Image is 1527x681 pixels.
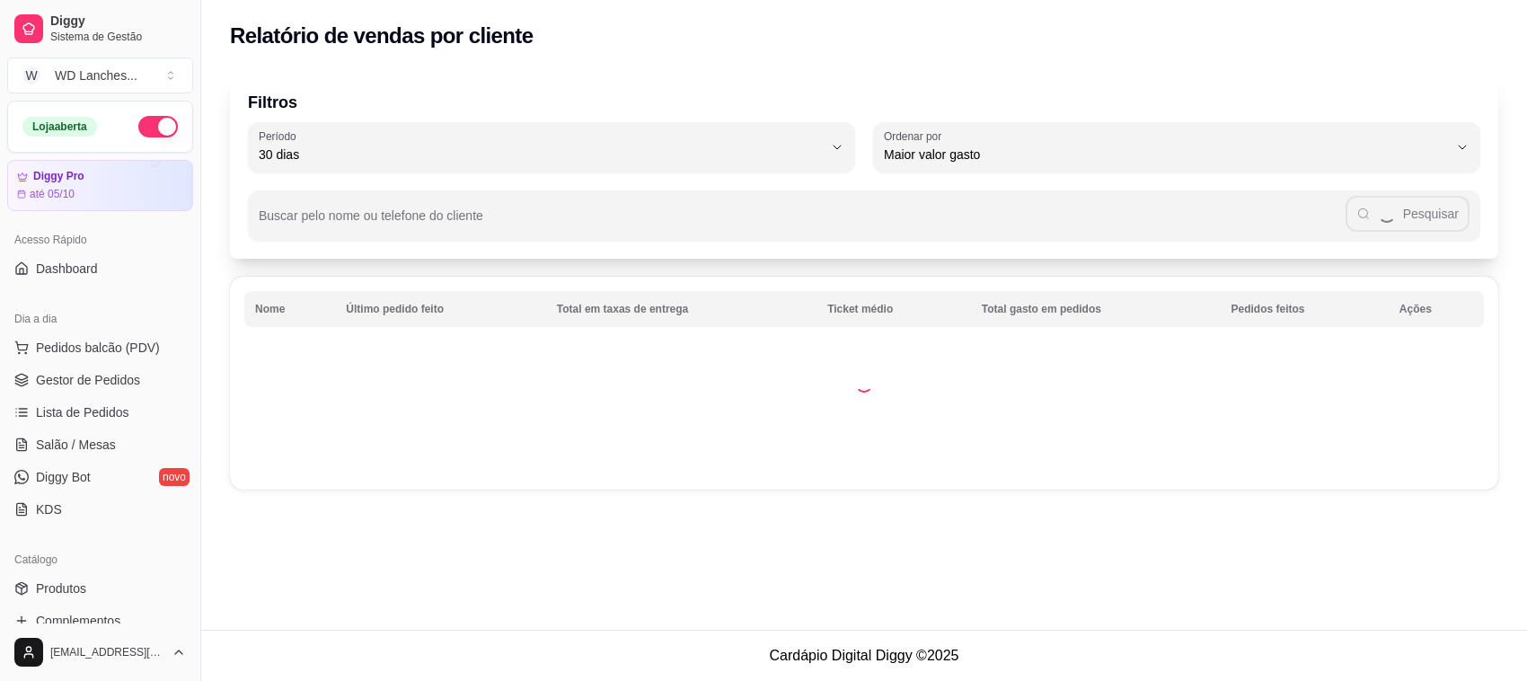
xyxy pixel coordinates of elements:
[201,630,1527,681] footer: Cardápio Digital Diggy © 2025
[7,574,193,603] a: Produtos
[33,170,84,183] article: Diggy Pro
[30,187,75,201] article: até 05/10
[230,22,534,50] h2: Relatório de vendas por cliente
[855,375,873,393] div: Loading
[7,57,193,93] button: Select a team
[36,403,129,421] span: Lista de Pedidos
[36,579,86,597] span: Produtos
[7,398,193,427] a: Lista de Pedidos
[36,500,62,518] span: KDS
[7,366,193,394] a: Gestor de Pedidos
[7,495,193,524] a: KDS
[7,7,193,50] a: DiggySistema de Gestão
[36,612,120,630] span: Complementos
[36,371,140,389] span: Gestor de Pedidos
[7,463,193,491] a: Diggy Botnovo
[248,90,1480,115] p: Filtros
[7,226,193,254] div: Acesso Rápido
[7,254,193,283] a: Dashboard
[36,468,91,486] span: Diggy Bot
[7,305,193,333] div: Dia a dia
[873,122,1480,172] button: Ordenar porMaior valor gasto
[55,66,137,84] div: WD Lanches ...
[884,146,1448,164] span: Maior valor gasto
[50,13,186,30] span: Diggy
[22,66,40,84] span: W
[36,260,98,278] span: Dashboard
[50,645,164,659] span: [EMAIL_ADDRESS][DOMAIN_NAME]
[259,146,823,164] span: 30 dias
[7,606,193,635] a: Complementos
[36,436,116,454] span: Salão / Mesas
[259,214,1346,232] input: Buscar pelo nome ou telefone do cliente
[22,117,97,137] div: Loja aberta
[7,333,193,362] button: Pedidos balcão (PDV)
[36,339,160,357] span: Pedidos balcão (PDV)
[138,116,178,137] button: Alterar Status
[7,545,193,574] div: Catálogo
[50,30,186,44] span: Sistema de Gestão
[248,122,855,172] button: Período30 dias
[7,631,193,674] button: [EMAIL_ADDRESS][DOMAIN_NAME]
[7,160,193,211] a: Diggy Proaté 05/10
[884,128,948,144] label: Ordenar por
[259,128,302,144] label: Período
[7,430,193,459] a: Salão / Mesas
